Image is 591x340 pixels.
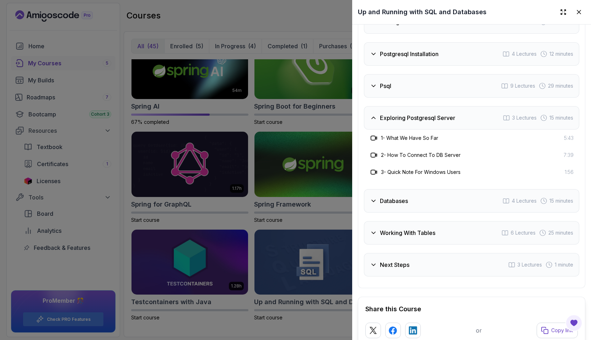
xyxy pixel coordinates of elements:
span: 9 Lectures [510,82,535,89]
button: Postgresql Installation4 Lectures 12 minutes [364,42,579,66]
span: 15 minutes [549,197,573,204]
h3: Databases [380,197,408,205]
span: 15 minutes [549,114,573,121]
button: Exploring Postgresql Server3 Lectures 15 minutes [364,106,579,130]
button: Copy link [537,323,578,338]
span: 12 minutes [549,50,573,57]
p: or [476,326,482,335]
span: 3 Lectures [512,114,537,121]
span: 3 Lectures [517,261,542,268]
h3: Working With Tables [380,229,435,237]
button: Working With Tables6 Lectures 25 minutes [364,221,579,245]
span: 1:56 [565,169,574,176]
span: 1 minute [555,261,573,268]
span: 4 Lectures [512,50,537,57]
span: 25 minutes [548,229,573,236]
h3: 3 - Quick Note For Windows Users [381,169,461,176]
h3: Exploring Postgresql Server [380,114,455,122]
span: 29 minutes [548,82,573,89]
h3: Next Steps [380,261,409,269]
p: Copy link [551,327,573,334]
span: 6 Lectures [511,229,536,236]
h3: 2 - How To Connect To DB Server [381,152,461,159]
h2: Share this Course [365,304,578,314]
span: 5:43 [564,135,574,142]
h3: 1 - What We Have So Far [381,135,438,142]
span: 4 Lectures [512,197,537,204]
button: Databases4 Lectures 15 minutes [364,189,579,213]
button: Next Steps3 Lectures 1 minute [364,253,579,276]
button: Psql9 Lectures 29 minutes [364,74,579,98]
h3: Psql [380,82,391,90]
button: Expand drawer [557,6,570,18]
h3: Postgresql Installation [380,50,439,58]
span: 7:39 [564,152,574,159]
button: Open Feedback Button [565,314,582,331]
h2: Up and Running with SQL and Databases [358,7,487,17]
